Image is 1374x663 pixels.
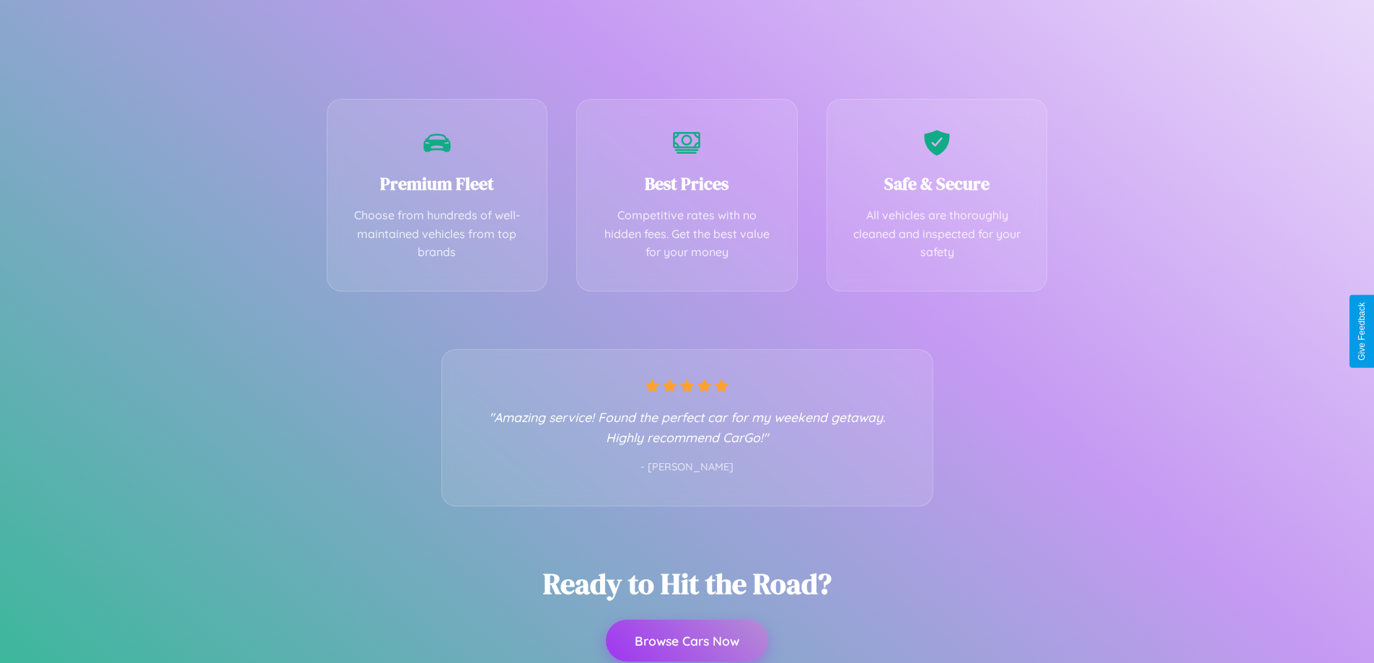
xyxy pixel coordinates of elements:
h2: Ready to Hit the Road? [543,564,832,603]
h3: Safe & Secure [849,172,1026,196]
p: "Amazing service! Found the perfect car for my weekend getaway. Highly recommend CarGo!" [471,407,904,447]
h3: Best Prices [599,172,775,196]
p: Choose from hundreds of well-maintained vehicles from top brands [349,206,526,262]
p: All vehicles are thoroughly cleaned and inspected for your safety [849,206,1026,262]
button: Browse Cars Now [606,620,768,662]
p: - [PERSON_NAME] [471,458,904,477]
h3: Premium Fleet [349,172,526,196]
div: Give Feedback [1357,302,1367,361]
p: Competitive rates with no hidden fees. Get the best value for your money [599,206,775,262]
